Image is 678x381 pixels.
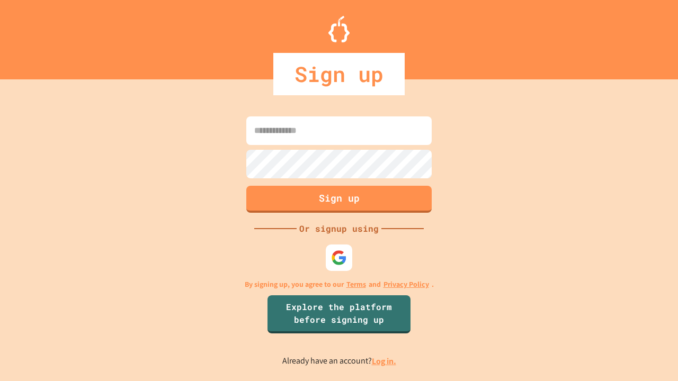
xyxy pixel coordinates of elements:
[383,279,429,290] a: Privacy Policy
[372,356,396,367] a: Log in.
[245,279,434,290] p: By signing up, you agree to our and .
[346,279,366,290] a: Terms
[328,16,350,42] img: Logo.svg
[246,186,432,213] button: Sign up
[297,222,381,235] div: Or signup using
[267,295,411,333] a: Explore the platform before signing up
[331,250,347,266] img: google-icon.svg
[273,53,405,95] div: Sign up
[282,355,396,368] p: Already have an account?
